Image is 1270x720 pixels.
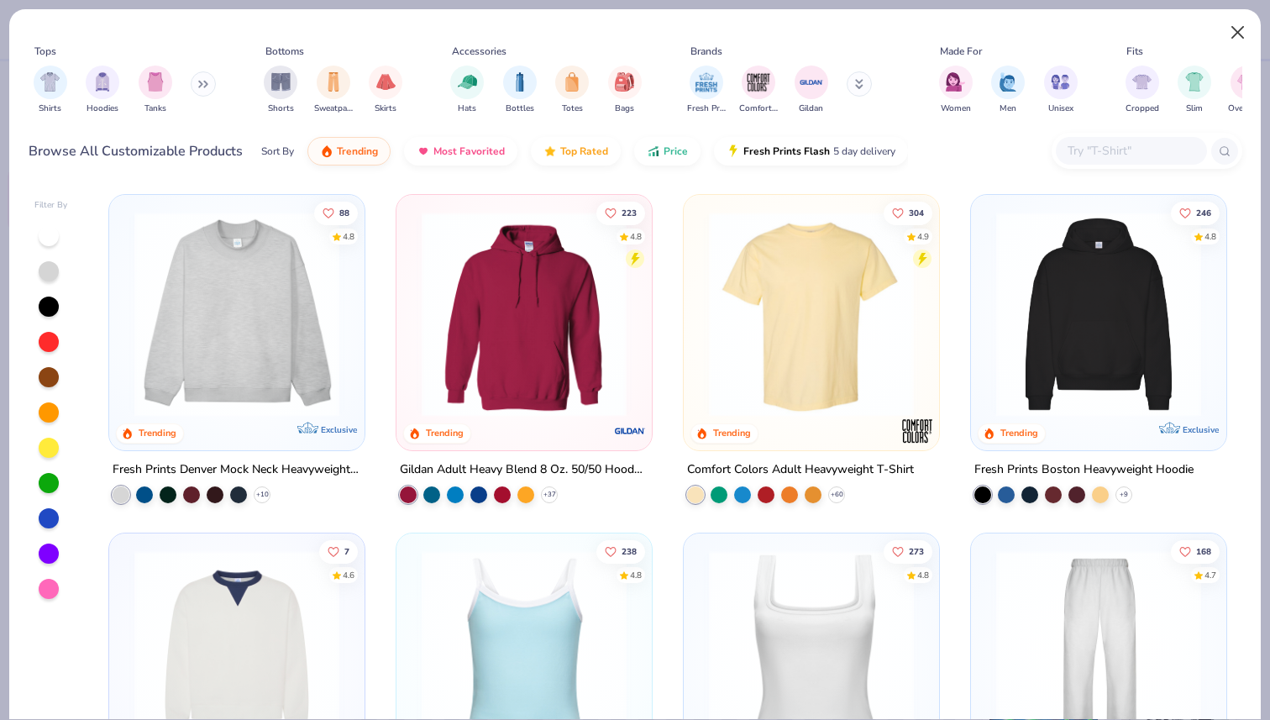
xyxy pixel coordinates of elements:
span: 246 [1196,208,1211,217]
img: 01756b78-01f6-4cc6-8d8a-3c30c1a0c8ac [413,212,635,417]
img: Hoodies Image [93,72,112,92]
div: 4.9 [917,230,929,243]
span: Oversized [1228,102,1266,115]
span: Fresh Prints [687,102,726,115]
button: filter button [139,66,172,115]
span: Cropped [1126,102,1159,115]
div: 4.7 [1204,569,1216,581]
div: Browse All Customizable Products [29,141,243,161]
div: 4.6 [344,569,355,581]
div: filter for Bags [608,66,642,115]
div: filter for Tanks [139,66,172,115]
img: Skirts Image [376,72,396,92]
div: Brands [690,44,722,59]
div: filter for Shorts [264,66,297,115]
span: Bags [615,102,634,115]
div: Fits [1126,44,1143,59]
span: Exclusive [321,424,357,435]
span: Comfort Colors [739,102,778,115]
div: filter for Hats [450,66,484,115]
span: Skirts [375,102,396,115]
div: filter for Women [939,66,973,115]
div: filter for Shirts [34,66,67,115]
img: Fresh Prints Image [694,70,719,95]
div: Accessories [452,44,506,59]
span: Bottles [506,102,534,115]
img: 029b8af0-80e6-406f-9fdc-fdf898547912 [701,212,922,417]
div: filter for Oversized [1228,66,1266,115]
span: 168 [1196,547,1211,555]
button: Close [1222,17,1254,49]
button: filter button [1228,66,1266,115]
div: filter for Skirts [369,66,402,115]
span: 223 [622,208,637,217]
img: Shorts Image [271,72,291,92]
span: + 37 [543,490,556,500]
span: Gildan [799,102,823,115]
div: filter for Gildan [795,66,828,115]
button: Like [320,539,359,563]
span: 7 [345,547,350,555]
img: 91acfc32-fd48-4d6b-bdad-a4c1a30ac3fc [988,212,1210,417]
button: Like [596,539,645,563]
div: filter for Slim [1178,66,1211,115]
div: filter for Unisex [1044,66,1078,115]
div: Made For [940,44,982,59]
img: Slim Image [1185,72,1204,92]
img: most_fav.gif [417,145,430,158]
span: Women [941,102,971,115]
div: 4.8 [344,230,355,243]
button: filter button [1126,66,1159,115]
span: Trending [337,145,378,158]
button: Top Rated [531,137,621,166]
span: Shorts [268,102,294,115]
button: Most Favorited [404,137,517,166]
button: Price [634,137,701,166]
img: Sweatpants Image [324,72,343,92]
div: Fresh Prints Boston Heavyweight Hoodie [974,460,1194,481]
img: Gildan logo [613,414,647,448]
span: Shirts [39,102,61,115]
button: Like [884,539,932,563]
button: Like [1171,201,1220,224]
button: filter button [1178,66,1211,115]
img: a164e800-7022-4571-a324-30c76f641635 [635,212,857,417]
img: e55d29c3-c55d-459c-bfd9-9b1c499ab3c6 [921,212,1143,417]
button: filter button [86,66,119,115]
button: filter button [369,66,402,115]
div: filter for Fresh Prints [687,66,726,115]
span: Exclusive [1182,424,1218,435]
div: filter for Cropped [1126,66,1159,115]
span: Slim [1186,102,1203,115]
div: filter for Sweatpants [314,66,353,115]
button: Like [884,201,932,224]
div: Filter By [34,199,68,212]
img: Oversized Image [1237,72,1257,92]
img: Tanks Image [146,72,165,92]
div: 4.8 [630,230,642,243]
div: Tops [34,44,56,59]
div: Fresh Prints Denver Mock Neck Heavyweight Sweatshirt [113,460,361,481]
button: filter button [34,66,67,115]
button: Fresh Prints Flash5 day delivery [714,137,908,166]
img: Shirts Image [40,72,60,92]
span: Men [1000,102,1016,115]
span: + 60 [830,490,842,500]
span: 273 [909,547,924,555]
div: filter for Bottles [503,66,537,115]
div: filter for Men [991,66,1025,115]
span: Sweatpants [314,102,353,115]
div: Bottoms [265,44,304,59]
button: Like [596,201,645,224]
button: filter button [264,66,297,115]
div: 4.8 [630,569,642,581]
button: filter button [503,66,537,115]
img: Cropped Image [1132,72,1152,92]
img: Unisex Image [1051,72,1070,92]
img: trending.gif [320,145,333,158]
span: Most Favorited [433,145,505,158]
img: Bags Image [615,72,633,92]
span: 304 [909,208,924,217]
img: Women Image [946,72,965,92]
button: filter button [1044,66,1078,115]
